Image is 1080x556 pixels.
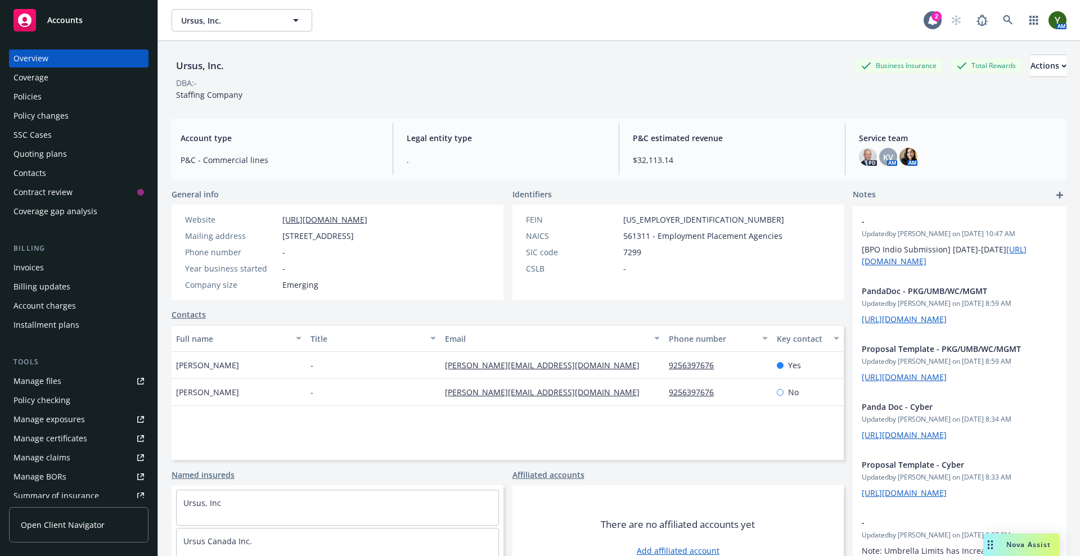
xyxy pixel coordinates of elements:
div: -Updatedby [PERSON_NAME] on [DATE] 10:47 AM[BPO Indio Submission] [DATE]-[DATE][URL][DOMAIN_NAME] [853,206,1066,276]
span: No [788,386,799,398]
div: Manage certificates [13,430,87,447]
div: NAICS [526,230,619,242]
button: Ursus, Inc. [172,9,312,31]
a: SSC Cases [9,126,148,144]
span: [PERSON_NAME] [176,359,239,371]
span: - [623,263,626,274]
a: 9256397676 [669,387,723,397]
span: - [310,359,313,371]
a: [URL][DOMAIN_NAME] [862,372,947,382]
div: SIC code [526,246,619,258]
div: Proposal Template - CyberUpdatedby [PERSON_NAME] on [DATE] 8:33 AM[URL][DOMAIN_NAME] [853,450,1066,508]
div: Title [310,333,424,345]
div: Proposal Template - PKG/UMB/WC/MGMTUpdatedby [PERSON_NAME] on [DATE] 8:59 AM[URL][DOMAIN_NAME] [853,334,1066,392]
span: Updated by [PERSON_NAME] on [DATE] 8:59 AM [862,356,1057,367]
a: Accounts [9,4,148,36]
a: Billing updates [9,278,148,296]
span: Proposal Template - Cyber [862,459,1028,471]
div: FEIN [526,214,619,225]
div: Full name [176,333,289,345]
button: Actions [1030,55,1066,77]
a: Ursus Canada Inc. [183,536,252,546]
div: Phone number [185,246,278,258]
div: Policy changes [13,107,69,125]
span: 7299 [623,246,641,258]
div: Actions [1030,55,1066,76]
a: Coverage gap analysis [9,202,148,220]
a: Contacts [172,309,206,320]
div: Tools [9,356,148,368]
div: Policy checking [13,391,70,409]
a: Manage certificates [9,430,148,447]
span: - [282,246,285,258]
a: Policies [9,88,148,106]
div: Total Rewards [951,58,1021,73]
a: add [1053,188,1066,202]
img: photo [899,148,917,166]
button: Phone number [664,325,772,352]
span: P&C estimated revenue [633,132,831,144]
a: Manage exposures [9,410,148,428]
span: Open Client Navigator [21,519,105,531]
span: PandaDoc - PKG/UMB/WC/MGMT [862,285,1028,297]
a: Policy checking [9,391,148,409]
span: Emerging [282,279,318,291]
a: Start snowing [945,9,967,31]
span: 561311 - Employment Placement Agencies [623,230,782,242]
a: Installment plans [9,316,148,334]
span: Service team [859,132,1057,144]
div: SSC Cases [13,126,52,144]
span: Account type [181,132,379,144]
div: PandaDoc - PKG/UMB/WC/MGMTUpdatedby [PERSON_NAME] on [DATE] 8:59 AM[URL][DOMAIN_NAME] [853,276,1066,334]
div: Quoting plans [13,145,67,163]
a: Policy changes [9,107,148,125]
span: [US_EMPLOYER_IDENTIFICATION_NUMBER] [623,214,784,225]
div: CSLB [526,263,619,274]
span: Staffing Company [176,89,242,100]
span: Panda Doc - Cyber [862,401,1028,413]
div: Overview [13,49,48,67]
div: Policies [13,88,42,106]
div: Key contact [777,333,827,345]
a: [URL][DOMAIN_NAME] [862,487,947,498]
a: Account charges [9,297,148,315]
a: Invoices [9,259,148,277]
div: Billing updates [13,278,70,296]
div: Mailing address [185,230,278,242]
button: Nova Assist [983,534,1060,556]
div: Summary of insurance [13,487,99,505]
a: Quoting plans [9,145,148,163]
div: Phone number [669,333,755,345]
div: Manage files [13,372,61,390]
span: Updated by [PERSON_NAME] on [DATE] 10:47 AM [862,229,1057,239]
a: Contract review [9,183,148,201]
div: Year business started [185,263,278,274]
div: Ursus, Inc. [172,58,228,73]
a: Manage files [9,372,148,390]
div: Coverage gap analysis [13,202,97,220]
div: Contacts [13,164,46,182]
div: Drag to move [983,534,997,556]
span: Accounts [47,16,83,25]
button: Email [440,325,664,352]
span: $32,113.14 [633,154,831,166]
div: Business Insurance [856,58,942,73]
span: Legal entity type [407,132,605,144]
span: Identifiers [512,188,552,200]
div: Installment plans [13,316,79,334]
span: Updated by [PERSON_NAME] on [DATE] 8:59 AM [862,299,1057,309]
div: Manage BORs [13,468,66,486]
a: [PERSON_NAME][EMAIL_ADDRESS][DOMAIN_NAME] [445,387,649,397]
div: Account charges [13,297,76,315]
span: P&C - Commercial lines [181,154,379,166]
button: Title [306,325,440,352]
span: Yes [788,359,801,371]
div: Invoices [13,259,44,277]
img: photo [1048,11,1066,29]
span: . [407,154,605,166]
div: Coverage [13,69,48,87]
a: Overview [9,49,148,67]
span: - [862,517,1028,528]
span: - [282,263,285,274]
